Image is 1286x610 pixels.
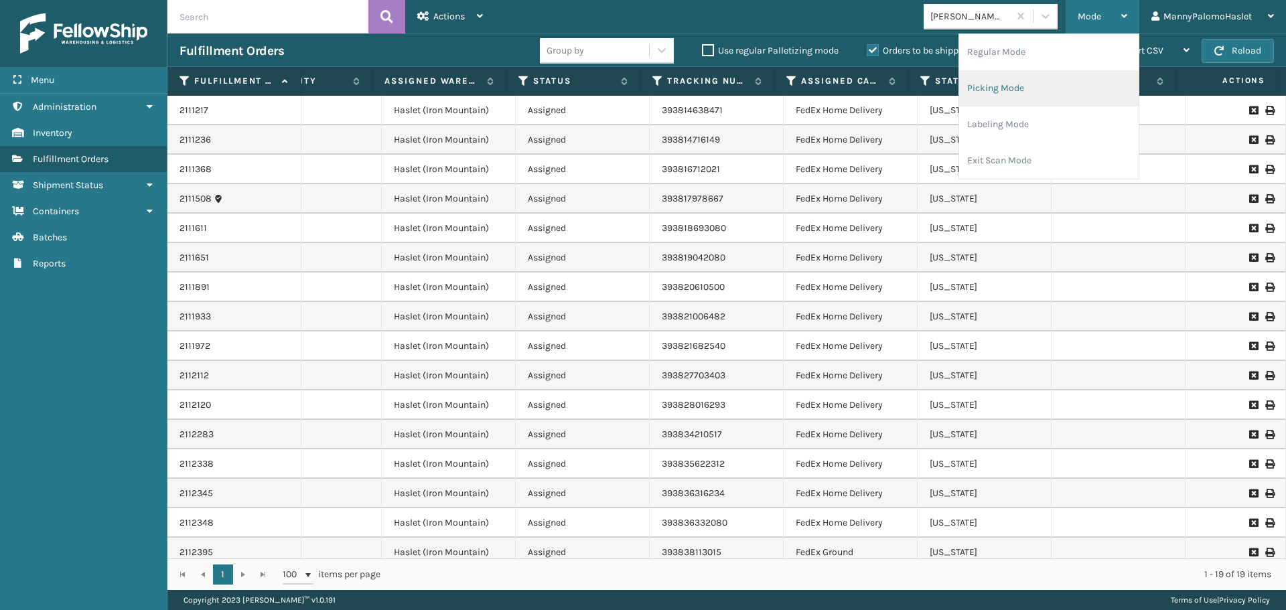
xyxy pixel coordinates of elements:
i: Print Label [1265,312,1273,321]
span: Mode [1078,11,1101,22]
td: Haslet (Iron Mountain) [382,508,516,538]
td: Haslet (Iron Mountain) [382,273,516,302]
a: 2112120 [180,398,211,412]
td: FedEx Home Delivery [784,125,918,155]
td: [US_STATE] [918,361,1052,390]
i: Request to Be Cancelled [1249,106,1257,115]
td: FedEx Home Delivery [784,243,918,273]
i: Request to Be Cancelled [1249,135,1257,145]
td: FedEx Home Delivery [784,331,918,361]
td: Haslet (Iron Mountain) [382,390,516,420]
span: Fulfillment Orders [33,153,109,165]
td: FedEx Home Delivery [784,96,918,125]
td: Assigned [516,302,650,331]
td: Haslet (Iron Mountain) [382,155,516,184]
i: Print Label [1265,106,1273,115]
td: FedEx Home Delivery [784,273,918,302]
h3: Fulfillment Orders [180,43,284,59]
td: FedEx Home Delivery [784,508,918,538]
a: 393834210517 [662,429,722,440]
i: Request to Be Cancelled [1249,371,1257,380]
td: [US_STATE] [918,302,1052,331]
a: 393836316234 [662,487,725,499]
li: Picking Mode [959,70,1139,106]
a: 2112112 [180,369,209,382]
td: Haslet (Iron Mountain) [382,243,516,273]
i: Print Label [1265,283,1273,292]
td: 1 [248,449,382,479]
img: logo [20,13,147,54]
a: 393835622312 [662,458,725,469]
span: Actions [1180,70,1273,92]
td: Assigned [516,390,650,420]
label: Status [533,75,614,87]
button: Reload [1202,39,1274,63]
label: State [935,75,1016,87]
td: FedEx Home Delivery [784,390,918,420]
td: Haslet (Iron Mountain) [382,125,516,155]
td: Assigned [516,155,650,184]
a: 2111611 [180,222,207,235]
span: Shipment Status [33,179,103,191]
td: FedEx Home Delivery [784,214,918,243]
i: Request to Be Cancelled [1249,489,1257,498]
div: Group by [547,44,584,58]
a: 2111651 [180,251,209,264]
i: Request to Be Cancelled [1249,341,1257,351]
span: Export CSV [1117,45,1163,56]
td: [US_STATE] [918,214,1052,243]
label: Tracking Number [667,75,748,87]
a: 393827703403 [662,370,725,381]
td: Haslet (Iron Mountain) [382,420,516,449]
i: Print Label [1265,341,1273,351]
i: Request to Be Cancelled [1249,224,1257,233]
div: | [1171,590,1270,610]
i: Print Label [1265,371,1273,380]
td: [US_STATE] [918,331,1052,361]
td: FedEx Home Delivery [784,479,918,508]
i: Request to Be Cancelled [1249,253,1257,262]
a: 2111972 [180,339,210,353]
td: 1 [248,184,382,214]
p: Copyright 2023 [PERSON_NAME]™ v 1.0.191 [184,590,336,610]
i: Print Label [1265,489,1273,498]
td: 1 [248,302,382,331]
a: 2111236 [180,133,211,147]
td: [US_STATE] [918,420,1052,449]
label: Assigned Carrier Service [801,75,882,87]
td: Haslet (Iron Mountain) [382,361,516,390]
td: FedEx Ground [784,538,918,567]
td: Haslet (Iron Mountain) [382,331,516,361]
a: 393821682540 [662,340,725,352]
a: 2111217 [180,104,208,117]
td: 1 [248,243,382,273]
td: FedEx Home Delivery [784,449,918,479]
td: Assigned [516,243,650,273]
td: [US_STATE] [918,479,1052,508]
i: Print Label [1265,135,1273,145]
td: Assigned [516,479,650,508]
span: Actions [433,11,465,22]
span: items per page [283,564,380,585]
td: [US_STATE] [918,273,1052,302]
i: Request to Be Cancelled [1249,194,1257,204]
span: Menu [31,74,54,86]
a: 2112348 [180,516,214,530]
a: 393821006482 [662,311,725,322]
a: 2112338 [180,457,214,471]
i: Request to Be Cancelled [1249,400,1257,410]
i: Print Label [1265,459,1273,469]
td: Assigned [516,273,650,302]
td: [US_STATE] [918,96,1052,125]
a: 393819042080 [662,252,725,263]
label: Use regular Palletizing mode [702,45,839,56]
td: Haslet (Iron Mountain) [382,479,516,508]
span: 100 [283,568,303,581]
i: Print Label [1265,165,1273,174]
a: 393820610500 [662,281,725,293]
td: Assigned [516,214,650,243]
td: Haslet (Iron Mountain) [382,214,516,243]
td: Assigned [516,420,650,449]
td: Assigned [516,449,650,479]
td: Haslet (Iron Mountain) [382,302,516,331]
